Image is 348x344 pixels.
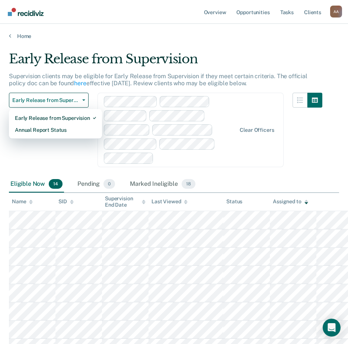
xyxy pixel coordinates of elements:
div: Name [12,198,33,205]
button: Profile dropdown button [330,6,342,17]
div: Pending0 [76,176,116,192]
div: Marked Ineligible18 [128,176,197,192]
div: Annual Report Status [15,124,96,136]
div: Assigned to [273,198,308,205]
div: Early Release from Supervision [9,51,322,73]
img: Recidiviz [8,8,44,16]
a: Home [9,33,339,39]
div: Early Release from Supervision [15,112,96,124]
div: Last Viewed [151,198,188,205]
p: Supervision clients may be eligible for Early Release from Supervision if they meet certain crite... [9,73,307,87]
div: SID [58,198,74,205]
span: 18 [182,179,195,189]
div: Clear officers [240,127,274,133]
button: Early Release from Supervision [9,93,89,108]
a: here [74,80,86,87]
div: Open Intercom Messenger [323,319,341,337]
span: 14 [49,179,63,189]
div: Status [226,198,242,205]
div: A A [330,6,342,17]
span: 0 [103,179,115,189]
div: Supervision End Date [105,195,146,208]
span: Early Release from Supervision [12,97,79,103]
div: Eligible Now14 [9,176,64,192]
